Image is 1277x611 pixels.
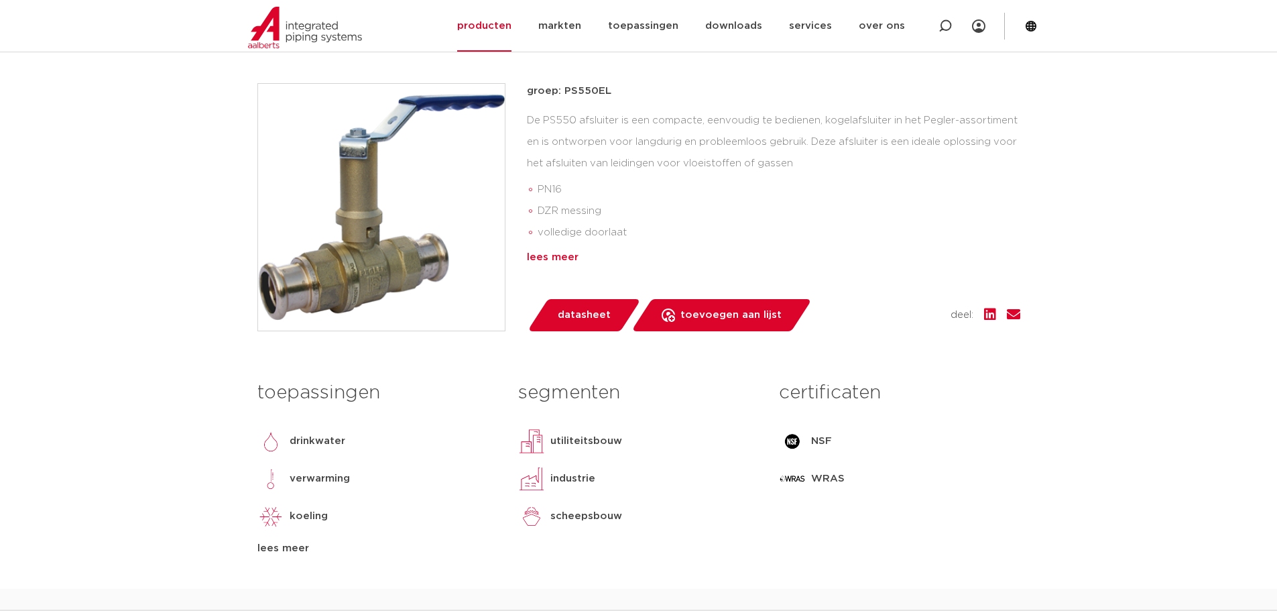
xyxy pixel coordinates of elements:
[779,428,806,455] img: NSF
[779,465,806,492] img: WRAS
[290,471,350,487] p: verwarming
[257,428,284,455] img: drinkwater
[527,83,1020,99] p: groep: PS550EL
[518,465,545,492] img: industrie
[550,433,622,449] p: utiliteitsbouw
[527,249,1020,266] div: lees meer
[518,428,545,455] img: utiliteitsbouw
[290,508,328,524] p: koeling
[538,243,1020,265] li: blow-out en vandalisme bestendige constructie
[951,307,973,323] span: deel:
[257,465,284,492] img: verwarming
[811,471,845,487] p: WRAS
[538,201,1020,222] li: DZR messing
[258,84,505,331] img: Product Image for VSH XPress kogelafsluiter met verlengde spindel (2 x press)
[550,508,622,524] p: scheepsbouw
[680,304,782,326] span: toevoegen aan lijst
[558,304,611,326] span: datasheet
[257,503,284,530] img: koeling
[779,380,1020,406] h3: certificaten
[518,380,759,406] h3: segmenten
[538,222,1020,243] li: volledige doorlaat
[538,179,1020,201] li: PN16
[527,110,1020,244] div: De PS550 afsluiter is een compacte, eenvoudig te bedienen, kogelafsluiter in het Pegler-assortime...
[527,299,641,331] a: datasheet
[257,541,498,557] div: lees meer
[811,433,832,449] p: NSF
[257,380,498,406] h3: toepassingen
[290,433,345,449] p: drinkwater
[518,503,545,530] img: scheepsbouw
[550,471,595,487] p: industrie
